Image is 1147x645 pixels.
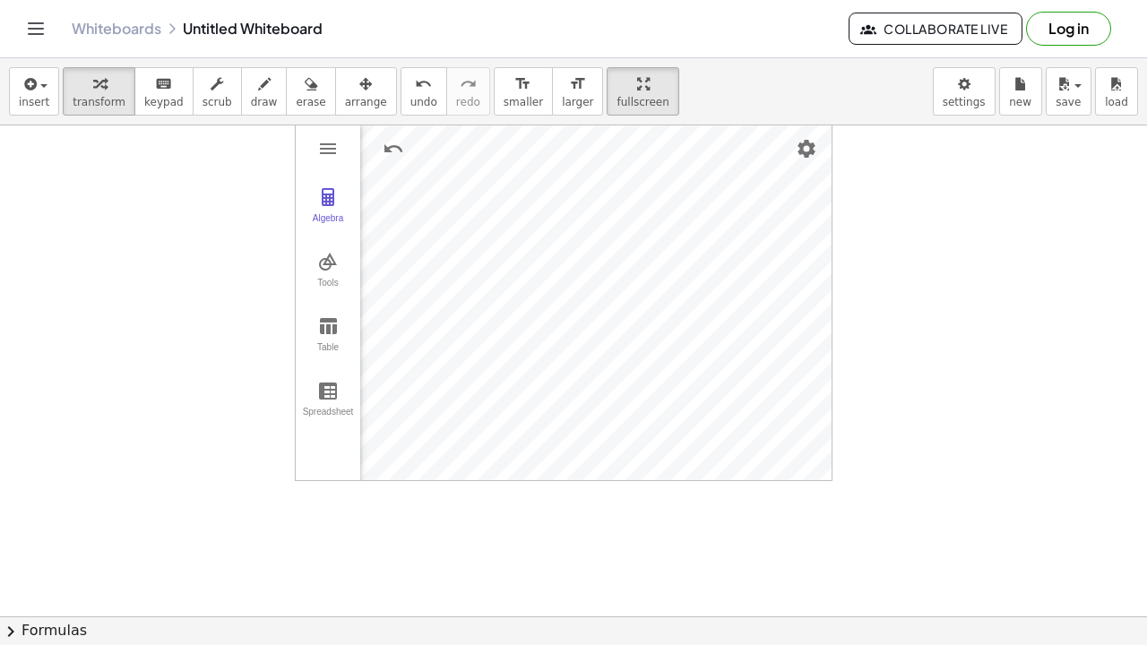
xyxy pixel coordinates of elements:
div: Spreadsheet [299,407,357,432]
span: smaller [504,96,543,108]
i: redo [460,73,477,95]
button: undoundo [401,67,447,116]
i: keyboard [155,73,172,95]
span: arrange [345,96,387,108]
a: Whiteboards [72,20,161,38]
button: new [999,67,1042,116]
span: settings [943,96,986,108]
div: Table [299,342,357,367]
span: save [1056,96,1081,108]
button: fullscreen [607,67,678,116]
span: undo [410,96,437,108]
button: arrange [335,67,397,116]
span: larger [562,96,593,108]
button: Settings [790,133,823,165]
span: redo [456,96,480,108]
i: format_size [514,73,531,95]
button: load [1095,67,1138,116]
button: Log in [1026,12,1111,46]
button: format_sizesmaller [494,67,553,116]
button: keyboardkeypad [134,67,194,116]
i: undo [415,73,432,95]
div: Algebra [299,213,357,238]
span: keypad [144,96,184,108]
span: fullscreen [617,96,668,108]
button: save [1046,67,1091,116]
span: scrub [203,96,232,108]
i: format_size [569,73,586,95]
span: insert [19,96,49,108]
button: redoredo [446,67,490,116]
button: transform [63,67,135,116]
button: settings [933,67,996,116]
span: erase [296,96,325,108]
span: new [1009,96,1031,108]
span: draw [251,96,278,108]
button: scrub [193,67,242,116]
img: Main Menu [317,138,339,159]
button: Undo [377,133,410,165]
div: Tools [299,278,357,303]
button: Collaborate Live [849,13,1022,45]
button: format_sizelarger [552,67,603,116]
button: insert [9,67,59,116]
button: draw [241,67,288,116]
div: Graphing Calculator [295,123,832,481]
canvas: Graphics View 1 [360,124,832,480]
button: Toggle navigation [22,14,50,43]
button: erase [286,67,335,116]
span: Collaborate Live [864,21,1007,37]
span: load [1105,96,1128,108]
span: transform [73,96,125,108]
